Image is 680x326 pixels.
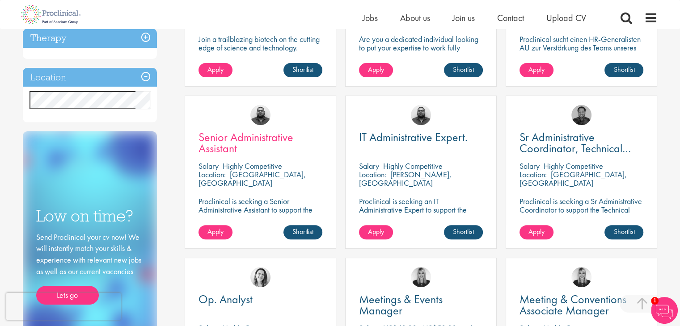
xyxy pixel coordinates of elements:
[199,225,232,239] a: Apply
[528,227,545,236] span: Apply
[283,225,322,239] a: Shortlist
[520,169,627,188] p: [GEOGRAPHIC_DATA], [GEOGRAPHIC_DATA]
[452,12,475,24] a: Join us
[520,35,643,60] p: Proclinical sucht einen HR-Generalisten AU zur Verstärkung des Teams unseres Kunden in [GEOGRAPHI...
[383,161,443,171] p: Highly Competitive
[497,12,524,24] a: Contact
[283,63,322,77] a: Shortlist
[359,197,483,231] p: Proclinical is seeking an IT Administrative Expert to support the Commercial stream SAP SD of the...
[571,267,591,287] img: Janelle Jones
[359,161,379,171] span: Salary
[23,29,157,48] h3: Therapy
[359,35,483,60] p: Are you a dedicated individual looking to put your expertise to work fully flexibly in a hybrid p...
[359,294,483,316] a: Meetings & Events Manager
[520,169,547,180] span: Location:
[359,132,483,143] a: IT Administrative Expert.
[411,105,431,125] img: Ashley Bennett
[520,130,631,167] span: Sr Administrative Coordinator, Technical Operations
[544,161,603,171] p: Highly Competitive
[520,294,643,316] a: Meeting & Conventions Associate Manager
[444,63,483,77] a: Shortlist
[6,293,121,320] iframe: reCAPTCHA
[199,63,232,77] a: Apply
[207,65,224,74] span: Apply
[520,63,553,77] a: Apply
[400,12,430,24] a: About us
[359,63,393,77] a: Apply
[199,197,322,231] p: Proclinical is seeking a Senior Administrative Assistant to support the Clinical Development and ...
[571,105,591,125] img: Mike Raletz
[207,227,224,236] span: Apply
[199,130,293,156] span: Senior Administrative Assistant
[36,207,144,225] h3: Low on time?
[520,225,553,239] a: Apply
[223,161,282,171] p: Highly Competitive
[359,169,386,180] span: Location:
[604,63,643,77] a: Shortlist
[528,65,545,74] span: Apply
[368,227,384,236] span: Apply
[368,65,384,74] span: Apply
[359,130,468,145] span: IT Administrative Expert.
[199,169,306,188] p: [GEOGRAPHIC_DATA], [GEOGRAPHIC_DATA]
[23,68,157,87] h3: Location
[250,105,270,125] img: Ashley Bennett
[411,267,431,287] img: Janelle Jones
[604,225,643,239] a: Shortlist
[36,286,99,305] a: Lets go
[199,292,253,307] span: Op. Analyst
[359,292,443,318] span: Meetings & Events Manager
[444,225,483,239] a: Shortlist
[520,292,626,318] span: Meeting & Conventions Associate Manager
[199,132,322,154] a: Senior Administrative Assistant
[199,294,322,305] a: Op. Analyst
[651,297,678,324] img: Chatbot
[250,267,270,287] img: Nur Ergiydiren
[520,161,540,171] span: Salary
[520,132,643,154] a: Sr Administrative Coordinator, Technical Operations
[359,225,393,239] a: Apply
[36,231,144,305] div: Send Proclinical your cv now! We will instantly match your skills & experience with relevant new ...
[520,197,643,239] p: Proclinical is seeking a Sr Administrative Coordinator to support the Technical Operations depart...
[359,169,452,188] p: [PERSON_NAME], [GEOGRAPHIC_DATA]
[546,12,586,24] a: Upload CV
[199,169,226,180] span: Location:
[199,161,219,171] span: Salary
[651,297,659,305] span: 1
[199,35,322,52] p: Join a trailblazing biotech on the cutting edge of science and technology.
[363,12,378,24] a: Jobs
